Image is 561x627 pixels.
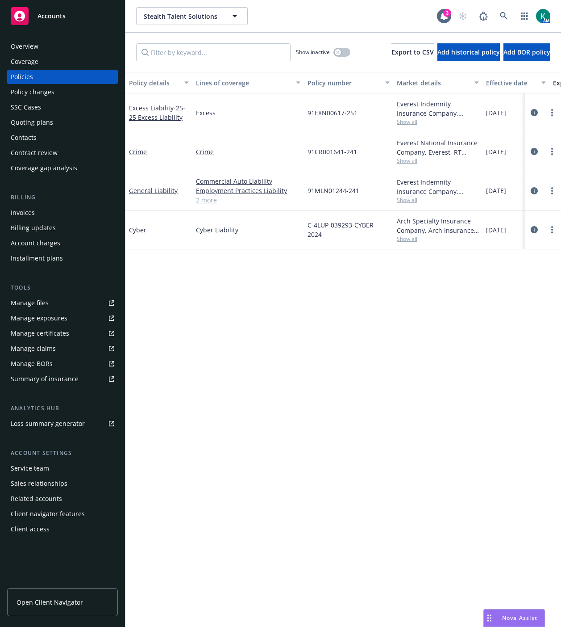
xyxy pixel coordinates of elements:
[7,193,118,202] div: Billing
[7,85,118,99] a: Policy changes
[397,216,479,235] div: Arch Specialty Insurance Company, Arch Insurance Company, Coalition Insurance Solutions (MGA)
[11,55,38,69] div: Coverage
[547,107,557,118] a: more
[7,130,118,145] a: Contacts
[7,341,118,356] a: Manage claims
[11,100,41,114] div: SSC Cases
[515,7,533,25] a: Switch app
[486,225,506,235] span: [DATE]
[7,55,118,69] a: Coverage
[11,296,49,310] div: Manage files
[11,461,49,476] div: Service team
[484,610,495,627] div: Drag to move
[7,507,118,521] a: Client navigator features
[529,107,540,118] a: circleInformation
[7,70,118,84] a: Policies
[454,7,472,25] a: Start snowing
[196,177,300,186] a: Commercial Auto Liability
[397,138,479,157] div: Everest National Insurance Company, Everest, RT Specialty Insurance Services, LLC (RSG Specialty,...
[7,326,118,341] a: Manage certificates
[11,206,35,220] div: Invoices
[11,357,53,371] div: Manage BORs
[7,4,118,29] a: Accounts
[7,492,118,506] a: Related accounts
[11,311,67,325] div: Manage exposures
[7,311,118,325] a: Manage exposures
[536,9,550,23] img: photo
[486,78,536,88] div: Effective date
[7,404,118,413] div: Analytics hub
[144,12,221,21] span: Stealth Talent Solutions
[11,372,79,386] div: Summary of insurance
[483,609,545,627] button: Nova Assist
[11,326,69,341] div: Manage certificates
[474,7,492,25] a: Report a Bug
[11,70,33,84] div: Policies
[7,161,118,175] a: Coverage gap analysis
[192,72,304,93] button: Lines of coverage
[7,221,118,235] a: Billing updates
[397,157,479,164] span: Show all
[7,417,118,431] a: Loss summary generator
[486,147,506,156] span: [DATE]
[7,100,118,114] a: SSC Cases
[11,492,62,506] div: Related accounts
[7,251,118,265] a: Installment plans
[11,417,85,431] div: Loss summary generator
[129,78,179,88] div: Policy details
[11,341,56,356] div: Manage claims
[7,115,118,130] a: Quoting plans
[7,461,118,476] a: Service team
[443,9,451,17] div: 3
[7,522,118,536] a: Client access
[136,7,248,25] button: Stealth Talent Solutions
[129,226,146,234] a: Cyber
[391,43,434,61] button: Export to CSV
[7,146,118,160] a: Contract review
[437,43,500,61] button: Add historical policy
[7,39,118,54] a: Overview
[11,85,54,99] div: Policy changes
[17,598,83,607] span: Open Client Navigator
[529,185,540,196] a: circleInformation
[7,357,118,371] a: Manage BORs
[125,72,192,93] button: Policy details
[7,296,118,310] a: Manage files
[495,7,513,25] a: Search
[7,236,118,250] a: Account charges
[196,195,300,205] a: 2 more
[502,614,537,622] span: Nova Assist
[129,104,185,122] a: Excess Liability
[308,108,357,118] span: 91EXN00617-251
[397,235,479,243] span: Show all
[482,72,549,93] button: Effective date
[129,147,147,156] a: Crime
[7,476,118,491] a: Sales relationships
[37,13,66,20] span: Accounts
[503,48,550,56] span: Add BOR policy
[308,220,390,239] span: C-4LUP-039293-CYBER-2024
[11,221,56,235] div: Billing updates
[196,225,300,235] a: Cyber Liability
[503,43,550,61] button: Add BOR policy
[308,147,357,156] span: 91CR001641-241
[11,236,60,250] div: Account charges
[136,43,291,61] input: Filter by keyword...
[397,118,479,126] span: Show all
[397,177,479,196] div: Everest Indemnity Insurance Company, Everest, RT Specialty Insurance Services, LLC (RSG Specialty...
[11,522,50,536] div: Client access
[437,48,500,56] span: Add historical policy
[391,48,434,56] span: Export to CSV
[486,186,506,195] span: [DATE]
[486,108,506,118] span: [DATE]
[11,161,77,175] div: Coverage gap analysis
[547,185,557,196] a: more
[196,78,291,88] div: Lines of coverage
[196,186,300,195] a: Employment Practices Liability
[11,507,85,521] div: Client navigator features
[529,146,540,157] a: circleInformation
[7,283,118,292] div: Tools
[7,206,118,220] a: Invoices
[196,147,300,156] a: Crime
